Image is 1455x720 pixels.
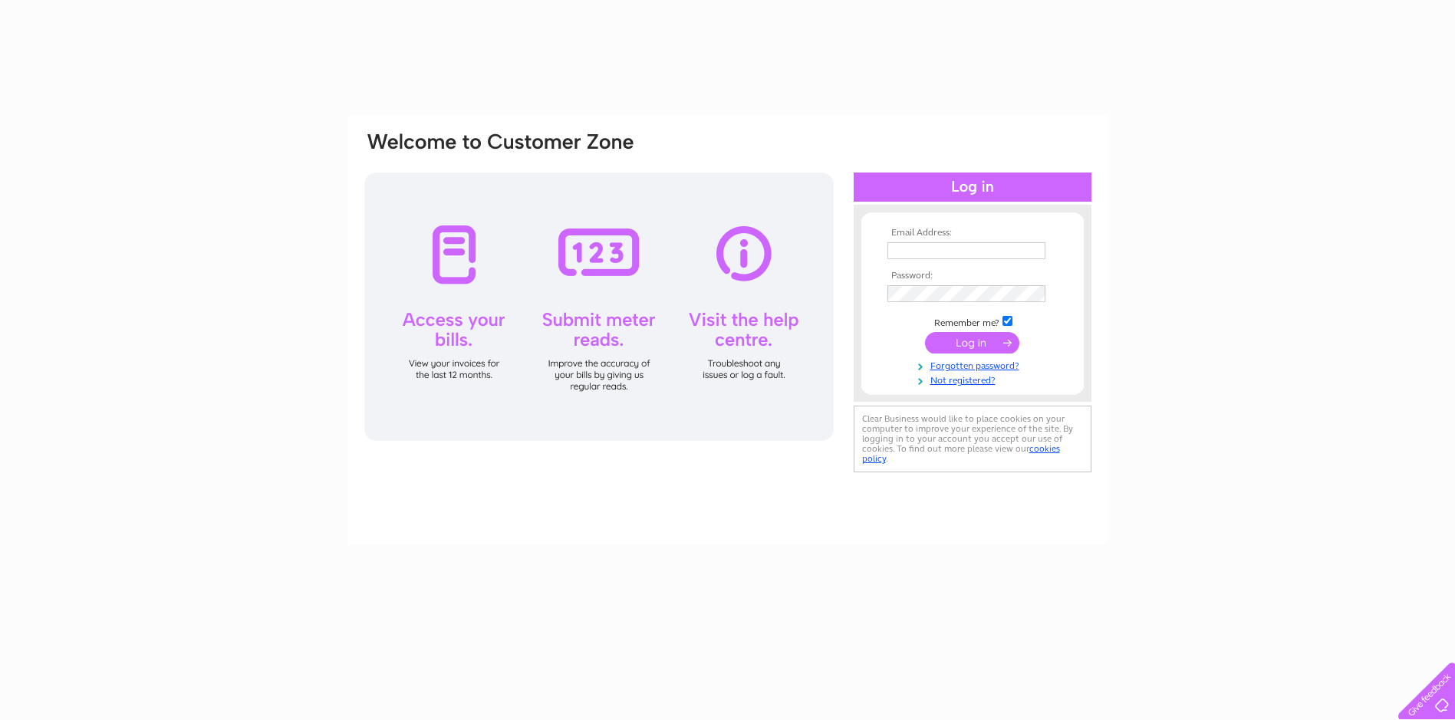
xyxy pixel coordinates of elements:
[884,271,1062,281] th: Password:
[884,314,1062,329] td: Remember me?
[862,443,1060,464] a: cookies policy
[887,372,1062,386] a: Not registered?
[887,357,1062,372] a: Forgotten password?
[854,406,1091,472] div: Clear Business would like to place cookies on your computer to improve your experience of the sit...
[884,228,1062,238] th: Email Address:
[925,332,1019,353] input: Submit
